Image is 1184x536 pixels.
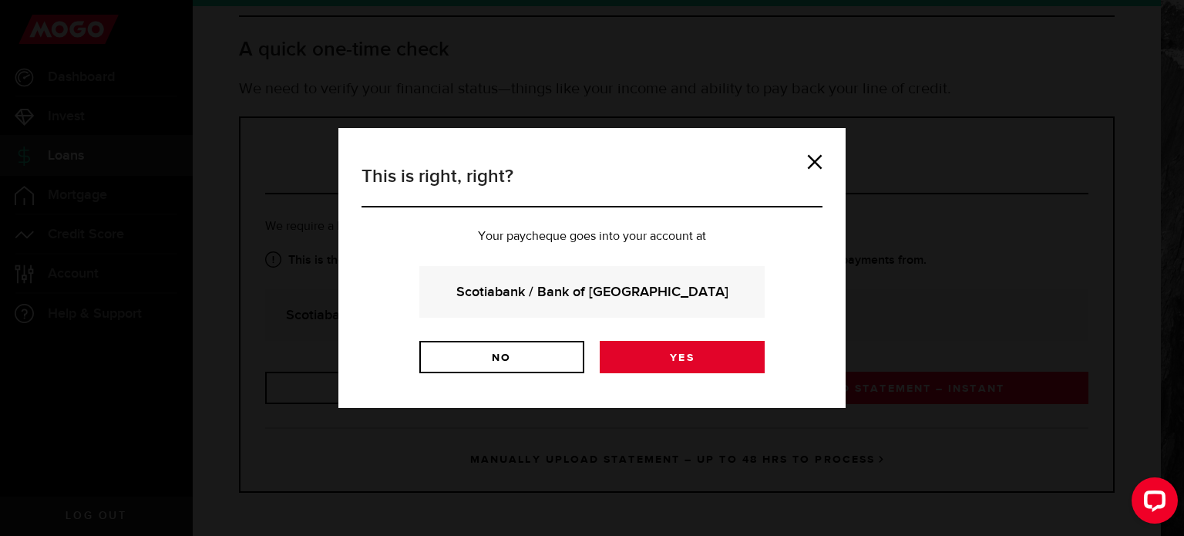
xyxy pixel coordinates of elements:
p: Your paycheque goes into your account at [362,231,822,243]
iframe: LiveChat chat widget [1119,471,1184,536]
h3: This is right, right? [362,163,822,207]
a: No [419,341,584,373]
a: Yes [600,341,765,373]
strong: Scotiabank / Bank of [GEOGRAPHIC_DATA] [440,281,744,302]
